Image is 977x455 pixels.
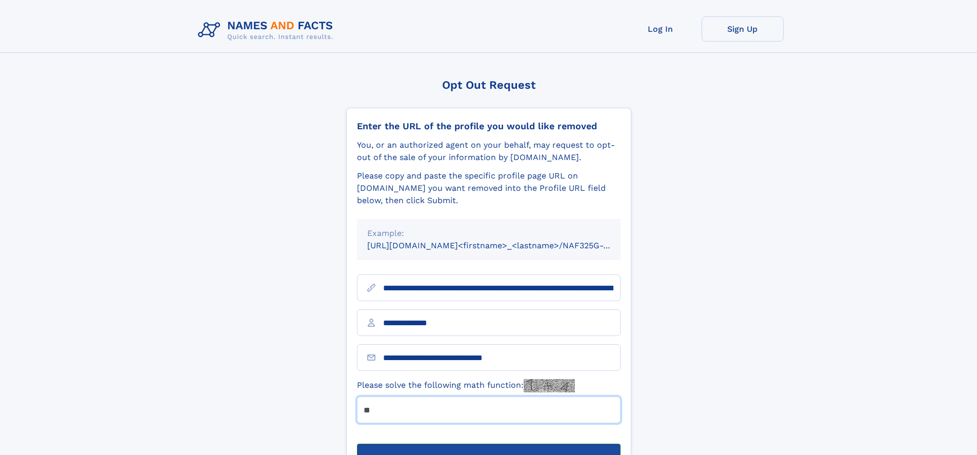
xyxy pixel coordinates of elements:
[367,241,640,250] small: [URL][DOMAIN_NAME]<firstname>_<lastname>/NAF325G-xxxxxxxx
[367,227,610,240] div: Example:
[346,78,631,91] div: Opt Out Request
[620,16,702,42] a: Log In
[357,170,621,207] div: Please copy and paste the specific profile page URL on [DOMAIN_NAME] you want removed into the Pr...
[357,139,621,164] div: You, or an authorized agent on your behalf, may request to opt-out of the sale of your informatio...
[194,16,342,44] img: Logo Names and Facts
[702,16,784,42] a: Sign Up
[357,121,621,132] div: Enter the URL of the profile you would like removed
[357,379,575,392] label: Please solve the following math function:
